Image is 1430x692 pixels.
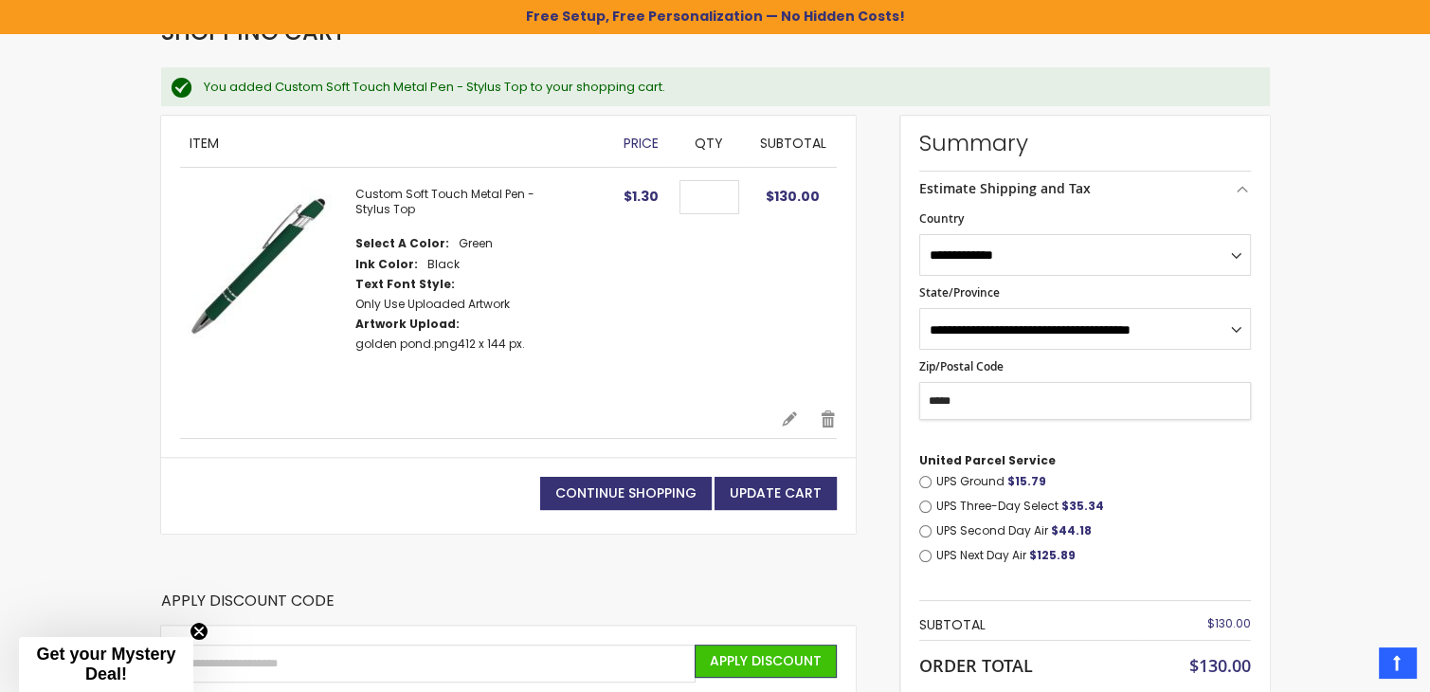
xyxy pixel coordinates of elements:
a: Custom Soft Touch Stylus Pen-Green [180,187,355,391]
strong: Estimate Shipping and Tax [919,179,1091,197]
span: $130.00 [766,187,820,206]
dd: Only Use Uploaded Artwork [355,297,510,312]
dt: Artwork Upload [355,317,460,332]
th: Subtotal [919,610,1140,640]
dd: Black [427,257,460,272]
span: Qty [695,134,723,153]
span: United Parcel Service [919,452,1056,468]
a: Continue Shopping [540,477,712,510]
span: $130.00 [1207,615,1251,631]
button: Update Cart [715,477,837,510]
span: Item [190,134,219,153]
dd: Green [459,236,493,251]
span: Get your Mystery Deal! [36,645,175,683]
span: Zip/Postal Code [919,358,1004,374]
iframe: Google Customer Reviews [1274,641,1430,692]
span: Apply Discount [710,651,822,670]
span: $125.89 [1029,547,1076,563]
span: Update Cart [730,483,822,502]
span: $44.18 [1051,522,1092,538]
span: Price [624,134,659,153]
span: Country [919,210,964,227]
a: Custom Soft Touch Metal Pen - Stylus Top [355,186,534,217]
strong: Summary [919,128,1251,158]
div: You added Custom Soft Touch Metal Pen - Stylus Top to your shopping cart. [204,79,1251,96]
a: golden pond.png [355,336,458,352]
div: Get your Mystery Deal!Close teaser [19,637,193,692]
span: $15.79 [1007,473,1046,489]
span: State/Province [919,284,1000,300]
dt: Select A Color [355,236,449,251]
span: $35.34 [1061,498,1104,514]
label: UPS Next Day Air [936,548,1251,563]
strong: Order Total [919,651,1033,677]
span: Continue Shopping [555,483,697,502]
span: $1.30 [624,187,659,206]
span: Subtotal [760,134,826,153]
span: $130.00 [1189,654,1251,677]
img: Custom Soft Touch Stylus Pen-Green [180,187,336,343]
dd: 412 x 144 px. [355,337,525,352]
button: Close teaser [190,622,208,641]
dt: Ink Color [355,257,418,272]
dt: Text Font Style [355,277,455,292]
label: UPS Ground [936,474,1251,489]
strong: Apply Discount Code [161,591,335,626]
label: UPS Three-Day Select [936,499,1251,514]
label: UPS Second Day Air [936,523,1251,538]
